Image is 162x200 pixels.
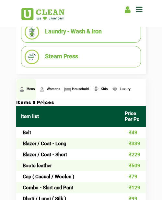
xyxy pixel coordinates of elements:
[18,85,26,93] img: Mens
[16,160,120,171] td: Boots leather
[120,87,130,91] span: Luxury
[25,50,39,64] img: Steam Press
[16,138,120,149] td: Blazer / Coat - Long
[120,160,146,171] td: ₹509
[120,149,146,160] td: ₹229
[47,87,60,91] span: Womens
[111,85,119,93] img: Luxury
[72,87,89,91] span: Household
[120,106,146,127] th: Price Per Pc
[16,182,120,193] td: Combo - Shirt and Pant
[25,25,137,39] li: Laundry - Wash & Iron
[101,87,108,91] span: Kids
[64,85,72,93] img: Household
[92,85,100,93] img: Kids
[21,8,64,20] img: UClean Laundry and Dry Cleaning
[16,106,120,127] th: Item list
[120,182,146,193] td: ₹129
[120,171,146,182] td: ₹79
[38,85,46,93] img: Womens
[16,149,120,160] td: Blazer / Coat - Short
[25,25,39,39] img: Laundry - Wash & Iron
[120,127,146,138] td: ₹49
[16,171,120,182] td: Cap ( Casual / Woolen )
[16,100,146,106] h3: Items & Prices
[25,50,137,64] li: Steam Press
[120,138,146,149] td: ₹339
[27,87,35,91] span: Mens
[16,127,120,138] td: Belt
